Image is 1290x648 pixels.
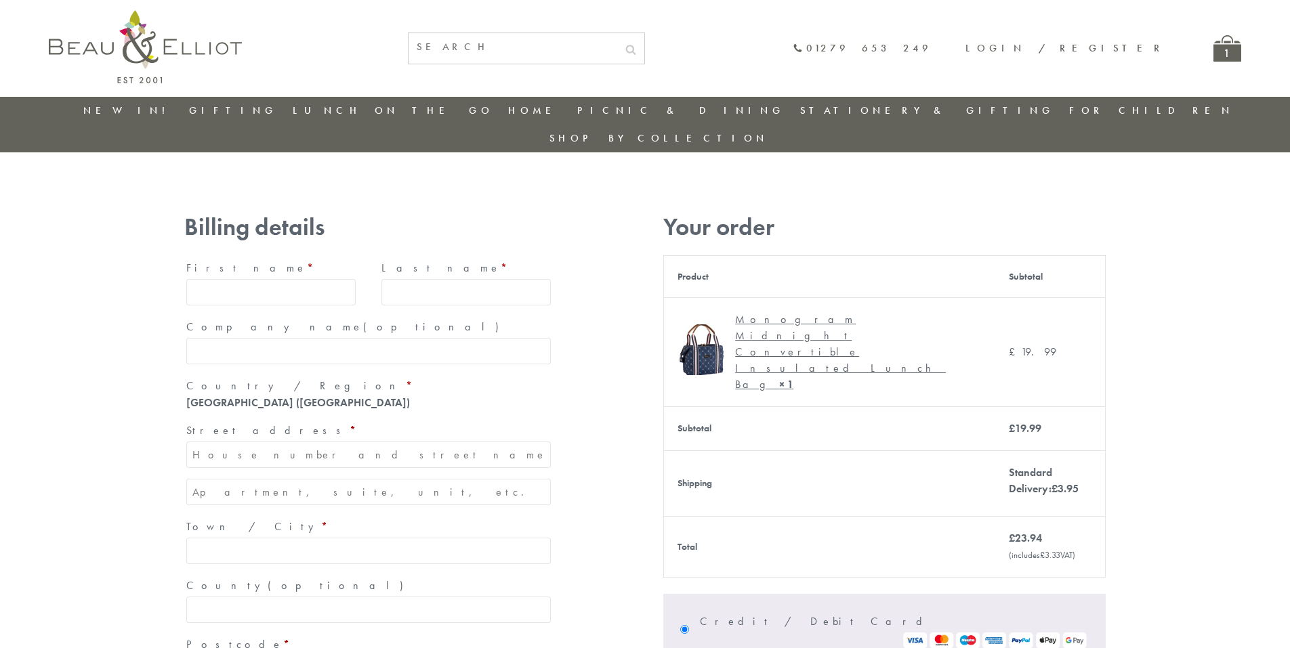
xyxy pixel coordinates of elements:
[779,377,793,391] strong: × 1
[800,104,1054,117] a: Stationery & Gifting
[678,324,728,375] img: Monogram Midnight Convertible Lunch Bag
[186,516,551,538] label: Town / City
[1052,481,1079,496] bdi: 3.95
[1040,549,1060,561] span: 3.33
[83,104,174,117] a: New in!
[1069,104,1234,117] a: For Children
[1009,421,1015,435] span: £
[664,450,995,516] th: Shipping
[1052,481,1058,496] span: £
[1009,465,1079,496] label: Standard Delivery:
[995,255,1106,297] th: Subtotal
[508,104,562,117] a: Home
[49,10,242,83] img: logo
[381,257,551,279] label: Last name
[186,395,410,410] strong: [GEOGRAPHIC_DATA] ([GEOGRAPHIC_DATA])
[186,257,356,279] label: First name
[293,104,493,117] a: Lunch On The Go
[793,43,932,54] a: 01279 653 249
[664,255,995,297] th: Product
[409,33,617,61] input: SEARCH
[965,41,1166,55] a: Login / Register
[1009,345,1056,359] bdi: 19.99
[1213,35,1241,62] a: 1
[735,311,971,393] div: Monogram Midnight Convertible Insulated Lunch Bag
[1009,531,1042,545] bdi: 23.94
[186,316,551,338] label: Company name
[678,311,981,393] a: Monogram Midnight Convertible Lunch Bag Monogram Midnight Convertible Insulated Lunch Bag× 1
[664,516,995,577] th: Total
[186,441,551,468] input: House number and street name
[186,575,551,597] label: County
[186,375,551,397] label: Country / Region
[577,104,785,117] a: Picnic & Dining
[663,213,1106,241] h3: Your order
[1009,345,1021,359] span: £
[186,420,551,441] label: Street address
[186,479,551,505] input: Apartment, suite, unit, etc. (optional)
[268,578,411,592] span: (optional)
[363,320,507,334] span: (optional)
[549,131,768,145] a: Shop by collection
[664,406,995,450] th: Subtotal
[1009,421,1041,435] bdi: 19.99
[1040,549,1045,561] span: £
[1009,531,1015,545] span: £
[189,104,277,117] a: Gifting
[184,213,553,241] h3: Billing details
[1009,549,1075,561] small: (includes VAT)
